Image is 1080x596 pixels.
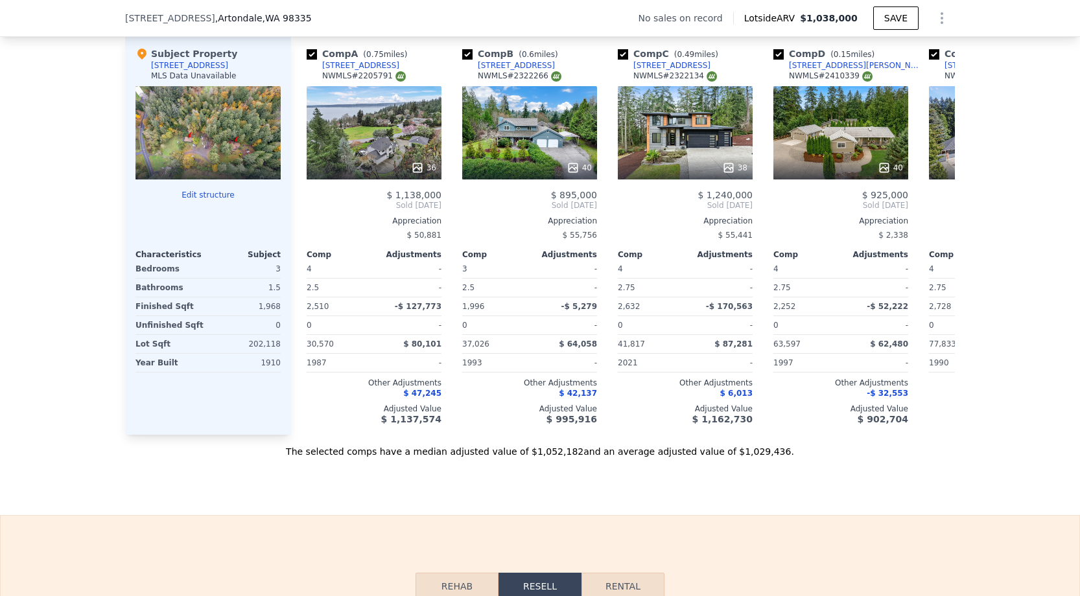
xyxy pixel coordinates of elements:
span: $ 902,704 [858,414,908,424]
div: 38 [722,161,747,174]
span: 4 [773,264,779,273]
div: - [532,279,597,297]
div: Adjusted Value [307,404,441,414]
div: NWMLS # 2322266 [478,71,561,82]
div: NWMLS # 2322134 [633,71,717,82]
div: - [377,260,441,278]
span: $ 2,338 [878,231,908,240]
div: Other Adjustments [618,378,753,388]
div: - [377,279,441,297]
div: Comp A [307,47,412,60]
span: $ 1,162,730 [692,414,753,424]
div: Other Adjustments [929,378,1064,388]
span: -$ 52,222 [867,302,908,311]
span: $ 87,281 [714,339,753,349]
span: Sold [DATE] [618,200,753,211]
div: Comp B [462,47,563,60]
button: Edit structure [135,190,281,200]
div: Subject Property [135,47,237,60]
div: - [532,316,597,334]
span: 0 [307,321,312,330]
span: -$ 5,279 [561,302,597,311]
span: 2,510 [307,302,329,311]
div: Appreciation [307,216,441,226]
div: - [532,354,597,372]
span: $ 895,000 [551,190,597,200]
span: ( miles) [513,50,563,59]
div: Comp C [618,47,723,60]
div: Characteristics [135,249,208,260]
div: MLS Data Unavailable [151,71,237,81]
div: 202,118 [211,335,281,353]
div: Adjustments [841,249,908,260]
span: 2,728 [929,302,951,311]
div: Appreciation [618,216,753,226]
div: 3 [211,260,281,278]
span: $ 995,916 [546,414,597,424]
div: 1,968 [211,297,281,315]
span: 37,026 [462,339,489,349]
div: Other Adjustments [773,378,908,388]
span: [STREET_ADDRESS] [125,12,215,25]
div: Comp E [929,47,1034,60]
div: - [843,279,908,297]
span: 0.15 [834,50,851,59]
span: 1,996 [462,302,484,311]
button: Show Options [929,5,955,31]
div: NWMLS # 2410339 [789,71,873,82]
a: [STREET_ADDRESS] [929,60,1022,71]
span: -$ 170,563 [706,302,753,311]
div: - [688,354,753,372]
div: 2.5 [462,279,527,297]
div: Adjusted Value [462,404,597,414]
div: NWMLS # 2287193 [945,71,1028,82]
span: 77,833 [929,339,956,349]
div: Year Built [135,354,205,372]
div: [STREET_ADDRESS] [633,60,710,71]
div: Comp [929,249,996,260]
div: 0 [211,316,281,334]
div: 2.75 [773,279,838,297]
div: Adjustments [685,249,753,260]
div: [STREET_ADDRESS] [945,60,1022,71]
span: Sold [DATE] [773,200,908,211]
a: [STREET_ADDRESS] [307,60,399,71]
img: NWMLS Logo [551,71,561,82]
div: Other Adjustments [462,378,597,388]
div: 2.75 [618,279,683,297]
span: $ 62,480 [870,339,908,349]
span: Sold [DATE] [462,200,597,211]
span: $ 6,013 [720,389,753,398]
span: Sold [DATE] [307,200,441,211]
div: Adjusted Value [929,404,1064,414]
div: 1987 [307,354,371,372]
div: - [843,260,908,278]
span: $ 55,441 [718,231,753,240]
a: [STREET_ADDRESS] [462,60,555,71]
span: , Artondale [215,12,312,25]
div: 2.75 [929,279,994,297]
span: ( miles) [669,50,723,59]
img: NWMLS Logo [862,71,873,82]
div: Comp [307,249,374,260]
div: Unfinished Sqft [135,316,205,334]
div: Adjusted Value [773,404,908,414]
div: 1.5 [211,279,281,297]
div: 1910 [211,354,281,372]
span: $ 925,000 [862,190,908,200]
div: 1990 [929,354,994,372]
div: Comp [462,249,530,260]
div: - [688,260,753,278]
span: 30,570 [307,339,334,349]
span: 0.75 [366,50,384,59]
div: Appreciation [773,216,908,226]
div: [STREET_ADDRESS] [322,60,399,71]
div: 1997 [773,354,838,372]
span: $ 1,138,000 [386,190,441,200]
span: $ 80,101 [403,339,441,349]
span: $ 47,245 [403,389,441,398]
div: Comp [773,249,841,260]
span: , WA 98335 [263,13,312,23]
div: Adjusted Value [618,404,753,414]
span: $ 1,137,574 [381,414,441,424]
